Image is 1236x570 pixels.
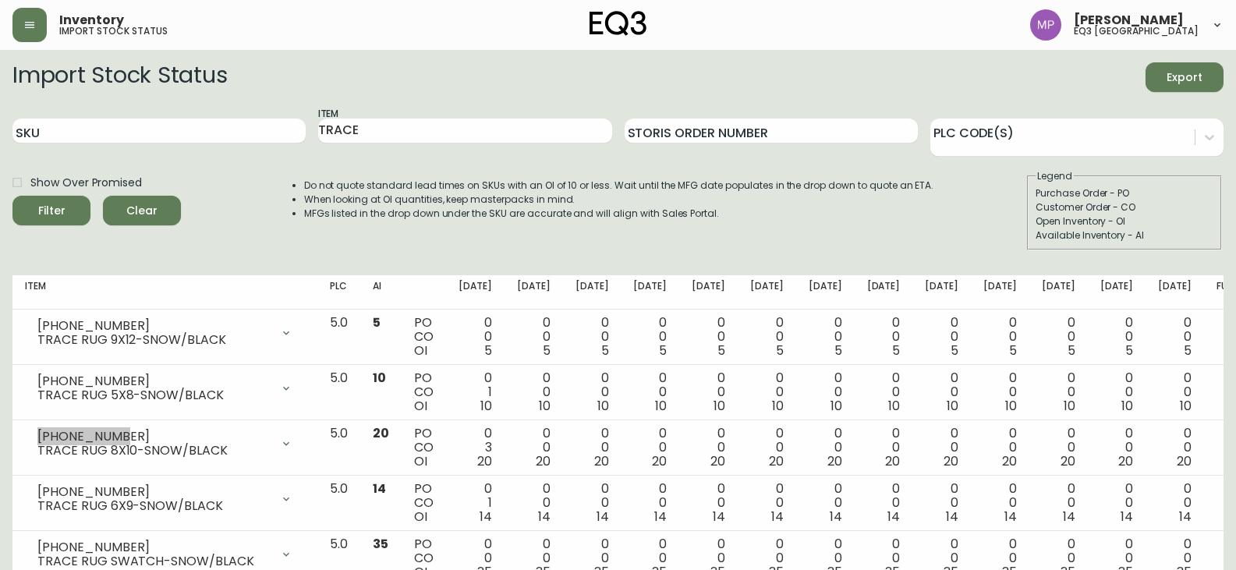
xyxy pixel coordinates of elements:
[1068,342,1075,359] span: 5
[517,316,551,358] div: 0 0
[834,342,842,359] span: 5
[30,175,142,191] span: Show Over Promised
[25,371,305,405] div: [PHONE_NUMBER]TRACE RUG 5X8-SNOW/BLACK
[37,430,271,444] div: [PHONE_NUMBER]
[1100,371,1134,413] div: 0 0
[414,452,427,470] span: OI
[654,508,667,526] span: 14
[373,480,386,497] span: 14
[576,316,609,358] div: 0 0
[983,482,1017,524] div: 0 0
[538,508,551,526] span: 14
[692,371,725,413] div: 0 0
[576,371,609,413] div: 0 0
[12,275,317,310] th: Item
[633,427,667,469] div: 0 0
[809,371,842,413] div: 0 0
[37,499,271,513] div: TRACE RUG 6X9-SNOW/BLACK
[925,482,958,524] div: 0 0
[414,371,434,413] div: PO CO
[1042,482,1075,524] div: 0 0
[1004,508,1017,526] span: 14
[925,427,958,469] div: 0 0
[536,452,551,470] span: 20
[373,535,388,553] span: 35
[867,482,901,524] div: 0 0
[692,482,725,524] div: 0 0
[480,397,492,415] span: 10
[37,333,271,347] div: TRACE RUG 9X12-SNOW/BLACK
[414,508,427,526] span: OI
[446,275,505,310] th: [DATE]
[855,275,913,310] th: [DATE]
[37,374,271,388] div: [PHONE_NUMBER]
[652,452,667,470] span: 20
[317,420,360,476] td: 5.0
[25,482,305,516] div: [PHONE_NUMBER]TRACE RUG 6X9-SNOW/BLACK
[888,397,900,415] span: 10
[1180,397,1192,415] span: 10
[1146,275,1204,310] th: [DATE]
[809,316,842,358] div: 0 0
[304,193,934,207] li: When looking at OI quantities, keep masterpacks in mind.
[1158,427,1192,469] div: 0 0
[809,482,842,524] div: 0 0
[484,342,492,359] span: 5
[1158,482,1192,524] div: 0 0
[679,275,738,310] th: [DATE]
[1036,200,1213,214] div: Customer Order - CO
[360,275,402,310] th: AI
[459,371,492,413] div: 0 1
[480,508,492,526] span: 14
[1061,452,1075,470] span: 20
[1063,508,1075,526] span: 14
[633,316,667,358] div: 0 0
[459,482,492,524] div: 0 1
[692,427,725,469] div: 0 0
[827,452,842,470] span: 20
[947,397,958,415] span: 10
[304,179,934,193] li: Do not quote standard lead times on SKUs with an OI of 10 or less. Wait until the MFG date popula...
[714,397,725,415] span: 10
[776,342,784,359] span: 5
[621,275,679,310] th: [DATE]
[830,508,842,526] span: 14
[414,316,434,358] div: PO CO
[1088,275,1146,310] th: [DATE]
[867,371,901,413] div: 0 0
[885,452,900,470] span: 20
[414,427,434,469] div: PO CO
[539,397,551,415] span: 10
[887,508,900,526] span: 14
[796,275,855,310] th: [DATE]
[414,397,427,415] span: OI
[771,508,784,526] span: 14
[517,427,551,469] div: 0 0
[655,397,667,415] span: 10
[37,319,271,333] div: [PHONE_NUMBER]
[692,316,725,358] div: 0 0
[713,508,725,526] span: 14
[1121,397,1133,415] span: 10
[1030,9,1061,41] img: 898fb1fef72bdc68defcae31627d8d29
[317,365,360,420] td: 5.0
[563,275,622,310] th: [DATE]
[477,452,492,470] span: 20
[590,11,647,36] img: logo
[1100,316,1134,358] div: 0 0
[946,508,958,526] span: 14
[1177,452,1192,470] span: 20
[597,508,609,526] span: 14
[373,424,389,442] span: 20
[576,427,609,469] div: 0 0
[25,316,305,350] div: [PHONE_NUMBER]TRACE RUG 9X12-SNOW/BLACK
[1036,186,1213,200] div: Purchase Order - PO
[317,310,360,365] td: 5.0
[892,342,900,359] span: 5
[576,482,609,524] div: 0 0
[1184,342,1192,359] span: 5
[750,427,784,469] div: 0 0
[1042,316,1075,358] div: 0 0
[1064,397,1075,415] span: 10
[1100,427,1134,469] div: 0 0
